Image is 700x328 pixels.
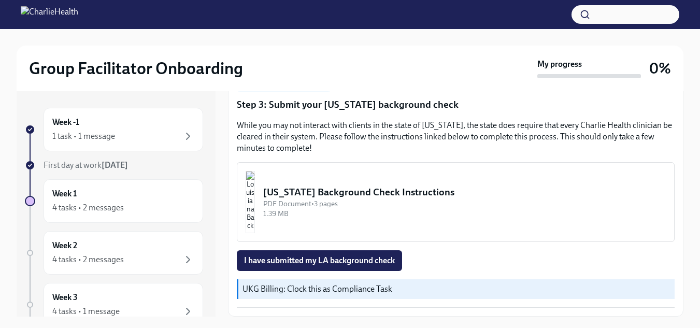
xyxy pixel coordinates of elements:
[25,231,203,275] a: Week 24 tasks • 2 messages
[52,117,79,128] h6: Week -1
[52,188,77,199] h6: Week 1
[263,209,666,219] div: 1.39 MB
[25,283,203,326] a: Week 34 tasks • 1 message
[263,186,666,199] div: [US_STATE] Background Check Instructions
[25,160,203,171] a: First day at work[DATE]
[52,306,120,317] div: 4 tasks • 1 message
[52,131,115,142] div: 1 task • 1 message
[52,254,124,265] div: 4 tasks • 2 messages
[237,162,675,242] button: [US_STATE] Background Check InstructionsPDF Document•3 pages1.39 MB
[537,59,582,70] strong: My progress
[44,160,128,170] span: First day at work
[242,283,670,295] p: UKG Billing: Clock this as Compliance Task
[263,199,666,209] div: PDF Document • 3 pages
[21,6,78,23] img: CharlieHealth
[25,179,203,223] a: Week 14 tasks • 2 messages
[52,202,124,213] div: 4 tasks • 2 messages
[52,240,77,251] h6: Week 2
[52,292,78,303] h6: Week 3
[237,250,402,271] button: I have submitted my LA background check
[29,58,243,79] h2: Group Facilitator Onboarding
[25,108,203,151] a: Week -11 task • 1 message
[649,59,671,78] h3: 0%
[244,255,395,266] span: I have submitted my LA background check
[102,160,128,170] strong: [DATE]
[246,171,255,233] img: Louisiana Background Check Instructions
[237,98,675,111] p: Step 3: Submit your [US_STATE] background check
[237,120,675,154] p: While you may not interact with clients in the state of [US_STATE], the state does require that e...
